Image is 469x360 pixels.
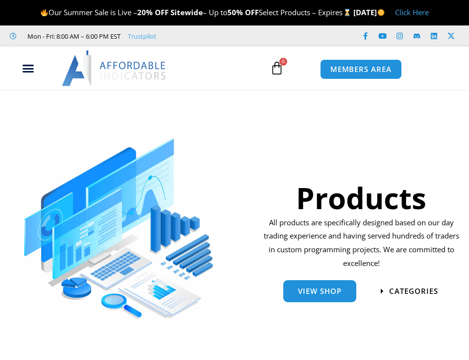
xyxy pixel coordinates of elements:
div: Menu Toggle [5,59,52,78]
img: ProductsSection scaled | Affordable Indicators – NinjaTrader [24,139,213,318]
span: 0 [279,58,287,66]
strong: 50% OFF [227,7,259,17]
strong: [DATE] [353,7,385,17]
a: View Shop [283,280,356,302]
span: categories [389,288,438,295]
img: ⌛ [344,9,351,16]
a: Trustpilot [128,30,156,42]
strong: 20% OFF [137,7,169,17]
span: Mon - Fri: 8:00 AM – 6:00 PM EST [25,30,121,42]
img: 🔥 [41,9,48,16]
img: 🌞 [377,9,385,16]
span: MEMBERS AREA [330,66,392,73]
span: Our Summer Sale is Live – – Up to Select Products – Expires [40,7,353,17]
h1: Products [261,177,462,218]
img: LogoAI | Affordable Indicators – NinjaTrader [62,50,167,86]
a: MEMBERS AREA [320,59,402,79]
p: All products are specifically designed based on our day trading experience and having served hund... [261,216,462,270]
a: categories [381,288,438,295]
a: Click Here [395,7,429,17]
strong: Sitewide [171,7,203,17]
span: View Shop [298,288,342,295]
a: 0 [255,54,298,82]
